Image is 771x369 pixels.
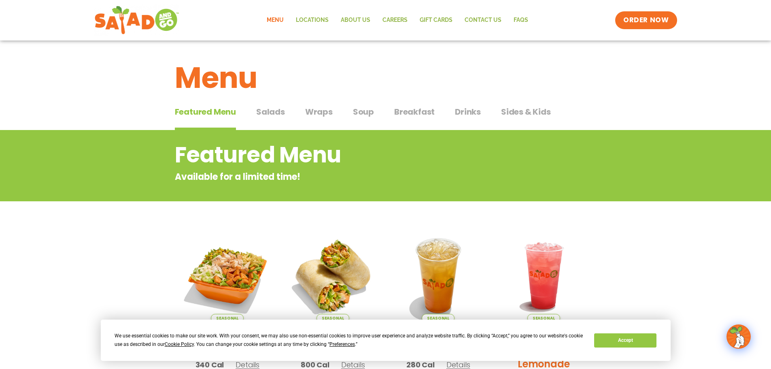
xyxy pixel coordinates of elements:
span: Seasonal [422,314,455,322]
a: ORDER NOW [615,11,677,29]
span: Soup [353,106,374,118]
span: Breakfast [394,106,435,118]
a: Contact Us [459,11,508,30]
a: About Us [335,11,376,30]
span: Seasonal [316,314,349,322]
a: Careers [376,11,414,30]
img: Product photo for Southwest Harvest Wrap [286,229,380,322]
span: Preferences [329,341,355,347]
span: Seasonal [527,314,560,322]
div: Cookie Consent Prompt [101,320,671,361]
span: Cookie Policy [165,341,194,347]
span: Seasonal [211,314,244,322]
a: GIFT CARDS [414,11,459,30]
button: Accept [594,333,656,348]
a: Menu [261,11,290,30]
img: Product photo for Apple Cider Lemonade [392,229,485,322]
img: Product photo for Blackberry Bramble Lemonade [497,229,590,322]
a: FAQs [508,11,534,30]
nav: Menu [261,11,534,30]
h2: Featured Menu [175,139,531,171]
span: Salads [256,106,285,118]
span: Drinks [455,106,481,118]
p: Available for a limited time! [175,170,531,183]
span: Wraps [305,106,333,118]
div: Tabbed content [175,103,597,130]
img: new-SAG-logo-768×292 [94,4,180,36]
span: ORDER NOW [623,15,669,25]
span: Sides & Kids [501,106,551,118]
a: Locations [290,11,335,30]
img: Product photo for Southwest Harvest Salad [181,229,274,322]
div: We use essential cookies to make our site work. With your consent, we may also use non-essential ... [115,332,584,349]
img: wpChatIcon [727,325,750,348]
h1: Menu [175,56,597,100]
span: Featured Menu [175,106,236,118]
